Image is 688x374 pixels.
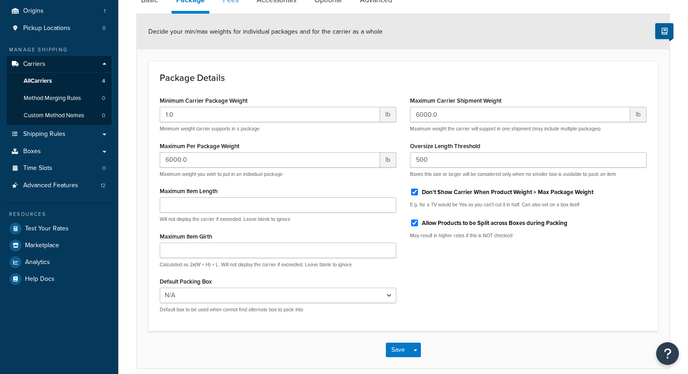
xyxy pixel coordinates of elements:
span: Help Docs [25,275,55,283]
a: Carriers [7,56,111,73]
h3: Package Details [160,73,647,83]
label: Maximum Carrier Shipment Weight [410,97,501,104]
a: Boxes [7,143,111,160]
a: Help Docs [7,271,111,287]
a: Origins1 [7,3,111,20]
a: Test Your Rates [7,220,111,237]
a: Advanced Features12 [7,177,111,194]
span: Test Your Rates [25,225,69,233]
label: Maximum Item Girth [160,233,212,240]
p: Minimum weight carrier supports in a package [160,125,396,132]
button: Save [386,343,410,357]
li: Custom Method Names [7,107,111,124]
span: 1 [104,7,106,15]
span: Origins [23,7,44,15]
li: Method Merging Rules [7,90,111,107]
li: Carriers [7,56,111,125]
li: Origins [7,3,111,20]
div: Manage Shipping [7,46,111,54]
span: Shipping Rules [23,130,66,138]
p: Will not display the carrier if exceeded. Leave blank to ignore [160,216,396,223]
span: 0 [102,95,105,102]
span: 12 [101,182,106,189]
a: Custom Method Names0 [7,107,111,124]
label: Maximum Item Length [160,188,218,194]
span: 4 [102,77,105,85]
span: Marketplace [25,242,59,249]
li: Time Slots [7,160,111,177]
span: All Carriers [24,77,52,85]
span: lb [380,152,396,168]
span: 0 [102,25,106,32]
a: Marketplace [7,237,111,254]
p: Maximum weight the carrier will support in one shipment (may include multiple packages) [410,125,647,132]
a: Time Slots0 [7,160,111,177]
button: Open Resource Center [656,342,679,365]
a: Shipping Rules [7,126,111,143]
a: Method Merging Rules0 [7,90,111,107]
span: lb [380,107,396,122]
p: E.g. for a TV would be Yes as you can't cut it in half. Can also set on a box itself [410,201,647,208]
span: Analytics [25,259,50,266]
span: Custom Method Names [24,112,84,120]
p: Boxes this size or larger will be considered only when no smaller box is available to pack an item [410,171,647,178]
p: May result in higher rates if this is NOT checked [410,232,647,239]
span: Time Slots [23,165,52,172]
label: Allow Products to be Split across Boxes during Packing [422,219,567,227]
p: Calculated as 2x(W + H) + L. Will not display the carrier if exceeded. Leave blank to ignore [160,261,396,268]
span: 0 [102,165,106,172]
span: Carriers [23,60,46,68]
span: 0 [102,112,105,120]
label: Minimum Carrier Package Weight [160,97,248,104]
div: Resources [7,210,111,218]
span: Decide your min/max weights for individual packages and for the carrier as a whole [148,27,383,36]
a: Pickup Locations0 [7,20,111,37]
label: Maximum Per Package Weight [160,143,239,150]
span: Boxes [23,148,41,155]
li: Pickup Locations [7,20,111,37]
button: Show Help Docs [655,23,673,39]
span: lb [630,107,647,122]
label: Oversize Length Threshold [410,143,481,150]
span: Advanced Features [23,182,78,189]
span: Pickup Locations [23,25,71,32]
p: Default box to be used when cannot find alternate box to pack into [160,306,396,313]
p: Maximum weight you wish to put in an individual package [160,171,396,178]
label: Default Packing Box [160,278,212,285]
a: AllCarriers4 [7,73,111,90]
a: Analytics [7,254,111,270]
span: Method Merging Rules [24,95,81,102]
li: Advanced Features [7,177,111,194]
label: Don't Show Carrier When Product Weight > Max Package Weight [422,188,593,196]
